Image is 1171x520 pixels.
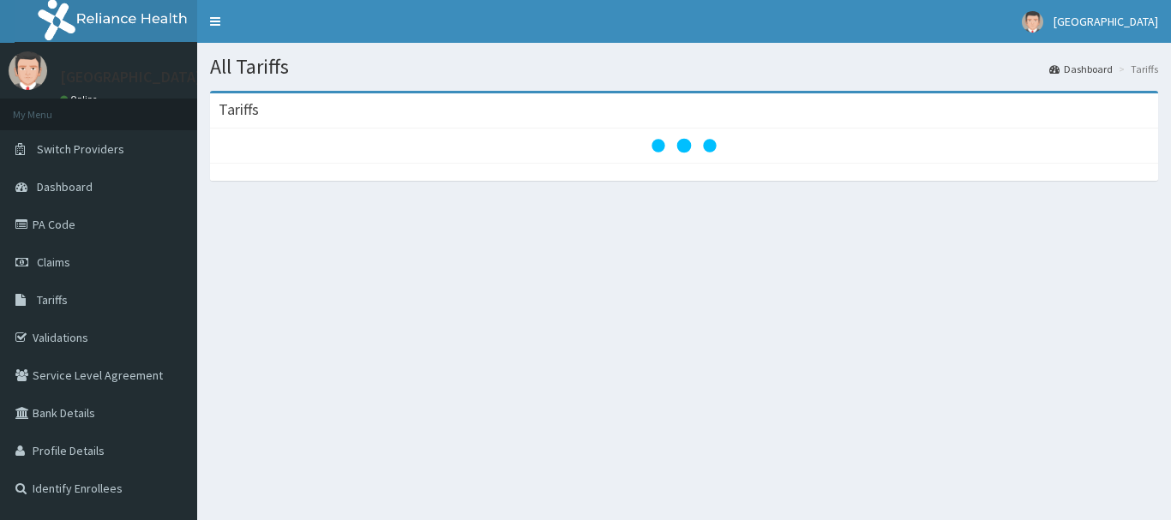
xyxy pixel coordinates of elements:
[37,254,70,270] span: Claims
[37,141,124,157] span: Switch Providers
[1049,62,1113,76] a: Dashboard
[1054,14,1158,29] span: [GEOGRAPHIC_DATA]
[9,51,47,90] img: User Image
[37,292,68,308] span: Tariffs
[210,56,1158,78] h1: All Tariffs
[650,111,718,180] svg: audio-loading
[219,102,259,117] h3: Tariffs
[60,69,201,85] p: [GEOGRAPHIC_DATA]
[1022,11,1043,33] img: User Image
[1114,62,1158,76] li: Tariffs
[60,93,101,105] a: Online
[37,179,93,194] span: Dashboard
